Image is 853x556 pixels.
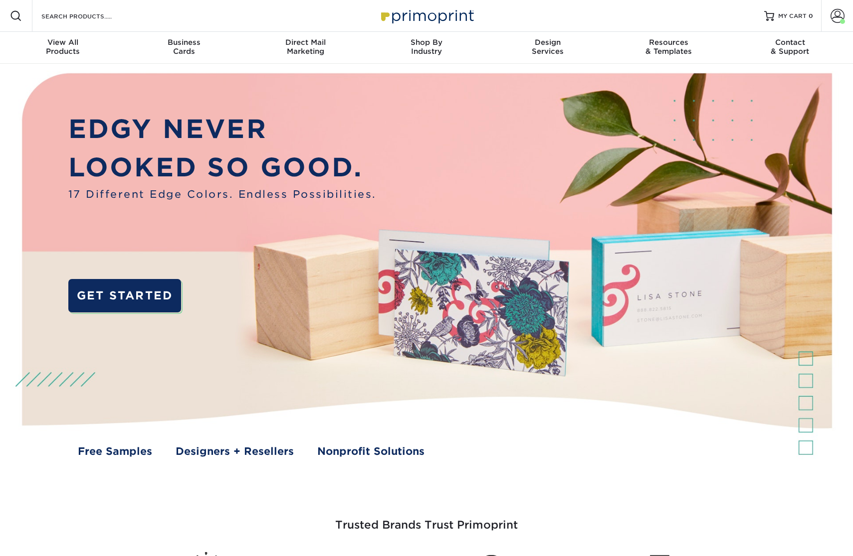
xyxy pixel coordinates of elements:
a: Direct MailMarketing [245,32,366,64]
span: Resources [608,38,729,47]
a: Designers + Resellers [176,444,294,459]
span: Business [124,38,245,47]
div: Marketing [245,38,366,56]
div: & Support [729,38,851,56]
div: Products [2,38,124,56]
span: Direct Mail [245,38,366,47]
a: Contact& Support [729,32,851,64]
a: GET STARTED [68,279,182,313]
span: 17 Different Edge Colors. Endless Possibilities. [68,187,377,202]
input: SEARCH PRODUCTS..... [40,10,138,22]
p: EDGY NEVER [68,110,377,148]
div: Services [487,38,608,56]
span: Contact [729,38,851,47]
span: View All [2,38,124,47]
a: Nonprofit Solutions [317,444,425,459]
h3: Trusted Brands Trust Primoprint [135,495,718,544]
a: View AllProducts [2,32,124,64]
p: LOOKED SO GOOD. [68,148,377,187]
div: & Templates [608,38,729,56]
div: Industry [366,38,487,56]
a: Free Samples [78,444,152,459]
img: Primoprint [377,5,476,26]
a: Shop ByIndustry [366,32,487,64]
span: Shop By [366,38,487,47]
span: 0 [809,12,813,19]
a: BusinessCards [124,32,245,64]
span: Design [487,38,608,47]
div: Cards [124,38,245,56]
a: Resources& Templates [608,32,729,64]
span: MY CART [778,12,807,20]
a: DesignServices [487,32,608,64]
